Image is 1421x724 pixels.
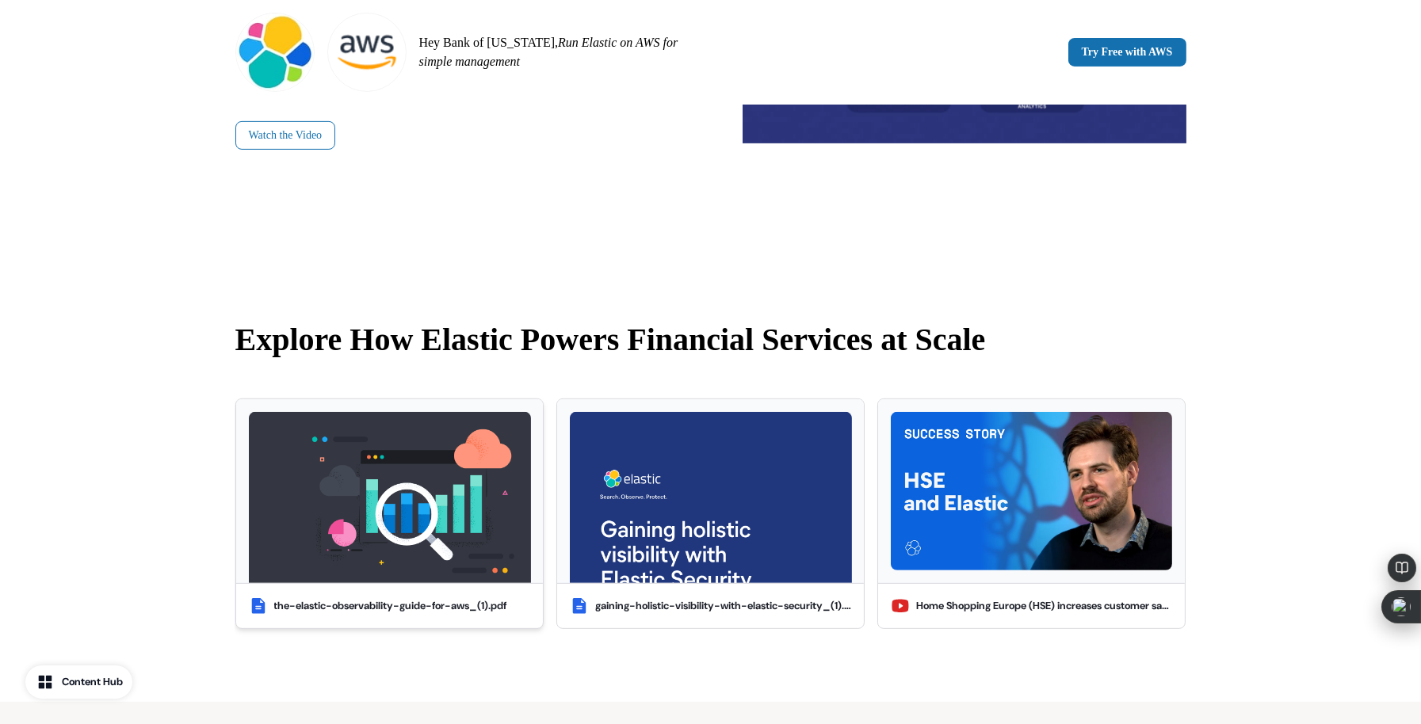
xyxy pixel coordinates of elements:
[419,33,705,71] p: Hey Bank of [US_STATE],
[556,398,865,629] button: gaining-holistic-visibility-with-elastic-security_(1).pdfgaining-holistic-visibility-with-elastic...
[25,665,132,699] button: Content Hub
[877,398,1186,629] button: Home Shopping Europe (HSE) increases customer satisfaction using Elasticsearch on AWSHome Shoppin...
[235,121,336,150] a: Watch the Video
[1068,38,1186,67] a: Try Free with AWS
[235,316,1186,364] p: Explore How Elastic Powers Financial Services at Scale
[249,412,531,583] img: the-elastic-observability-guide-for-aws_(1).pdf
[595,598,851,614] div: gaining-holistic-visibility-with-elastic-security_(1).pdf
[891,412,1172,570] img: Home Shopping Europe (HSE) increases customer satisfaction using Elasticsearch on AWS
[570,412,852,583] img: gaining-holistic-visibility-with-elastic-security_(1).pdf
[62,674,123,690] div: Content Hub
[916,598,1172,614] div: Home Shopping Europe (HSE) increases customer satisfaction using Elasticsearch on AWS
[235,398,544,629] button: the-elastic-observability-guide-for-aws_(1).pdfthe-elastic-observability-guide-for-aws_(1).pdf
[274,598,507,614] div: the-elastic-observability-guide-for-aws_(1).pdf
